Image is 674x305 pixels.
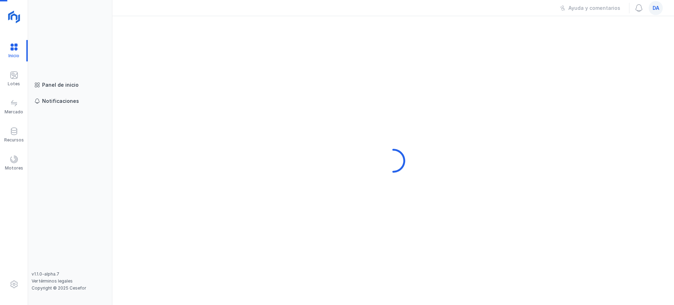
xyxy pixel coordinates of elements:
[42,98,79,105] div: Notificaciones
[32,79,108,91] a: Panel de inicio
[32,271,108,277] div: v1.1.0-alpha.7
[555,2,625,14] button: Ayuda y comentarios
[8,81,20,87] div: Lotes
[5,8,23,26] img: logoRight.svg
[4,137,24,143] div: Recursos
[32,285,108,291] div: Copyright © 2025 Cesefor
[568,5,620,12] div: Ayuda y comentarios
[42,81,79,88] div: Panel de inicio
[5,109,23,115] div: Mercado
[5,165,23,171] div: Motores
[32,278,73,284] a: Ver términos legales
[32,95,108,107] a: Notificaciones
[653,5,659,12] span: da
